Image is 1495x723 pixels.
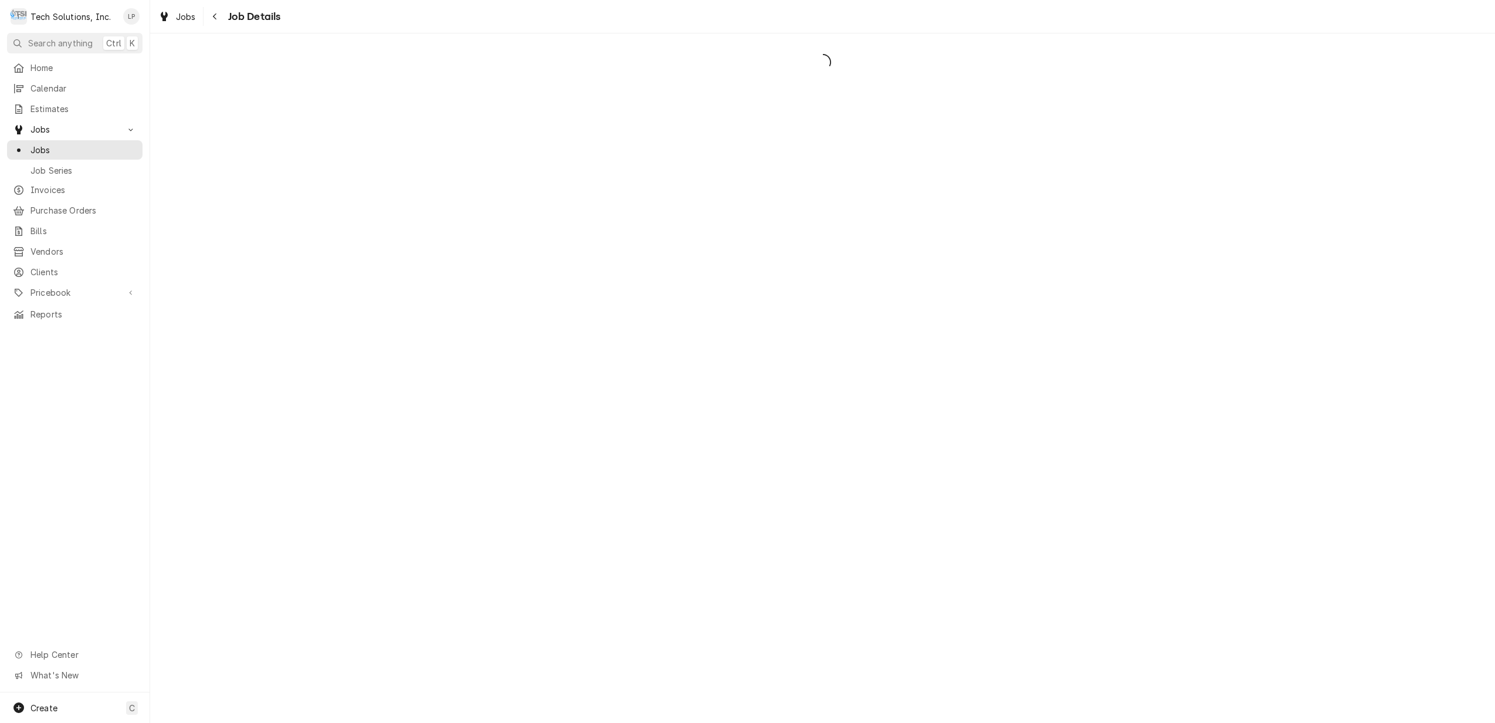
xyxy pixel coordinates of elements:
div: Tech Solutions, Inc. [30,11,111,23]
a: Vendors [7,242,143,261]
a: Home [7,58,143,77]
span: Job Details [225,9,281,25]
span: Home [30,62,137,74]
a: Reports [7,305,143,324]
a: Jobs [154,7,201,26]
span: Estimates [30,103,137,115]
span: Calendar [30,82,137,94]
span: Help Center [30,648,135,661]
span: Job Series [30,164,137,177]
span: C [129,702,135,714]
a: Calendar [7,79,143,98]
a: Bills [7,221,143,241]
span: Pricebook [30,286,119,299]
div: Lisa Paschal's Avatar [123,8,140,25]
button: Navigate back [206,7,225,26]
a: Job Series [7,161,143,180]
a: Go to Jobs [7,120,143,139]
div: LP [123,8,140,25]
span: K [130,37,135,49]
span: Jobs [30,144,137,156]
span: Reports [30,308,137,320]
div: T [11,8,27,25]
span: Jobs [30,123,119,136]
a: Jobs [7,140,143,160]
a: Invoices [7,180,143,200]
span: Clients [30,266,137,278]
span: Loading... [150,50,1495,75]
span: Jobs [176,11,196,23]
span: Ctrl [106,37,121,49]
a: Estimates [7,99,143,119]
span: Bills [30,225,137,237]
button: Search anythingCtrlK [7,33,143,53]
a: Go to What's New [7,665,143,685]
a: Clients [7,262,143,282]
a: Go to Pricebook [7,283,143,302]
span: Invoices [30,184,137,196]
span: Vendors [30,245,137,258]
span: Purchase Orders [30,204,137,217]
a: Purchase Orders [7,201,143,220]
span: What's New [30,669,135,681]
span: Create [30,703,57,713]
div: Tech Solutions, Inc.'s Avatar [11,8,27,25]
span: Search anything [28,37,93,49]
a: Go to Help Center [7,645,143,664]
